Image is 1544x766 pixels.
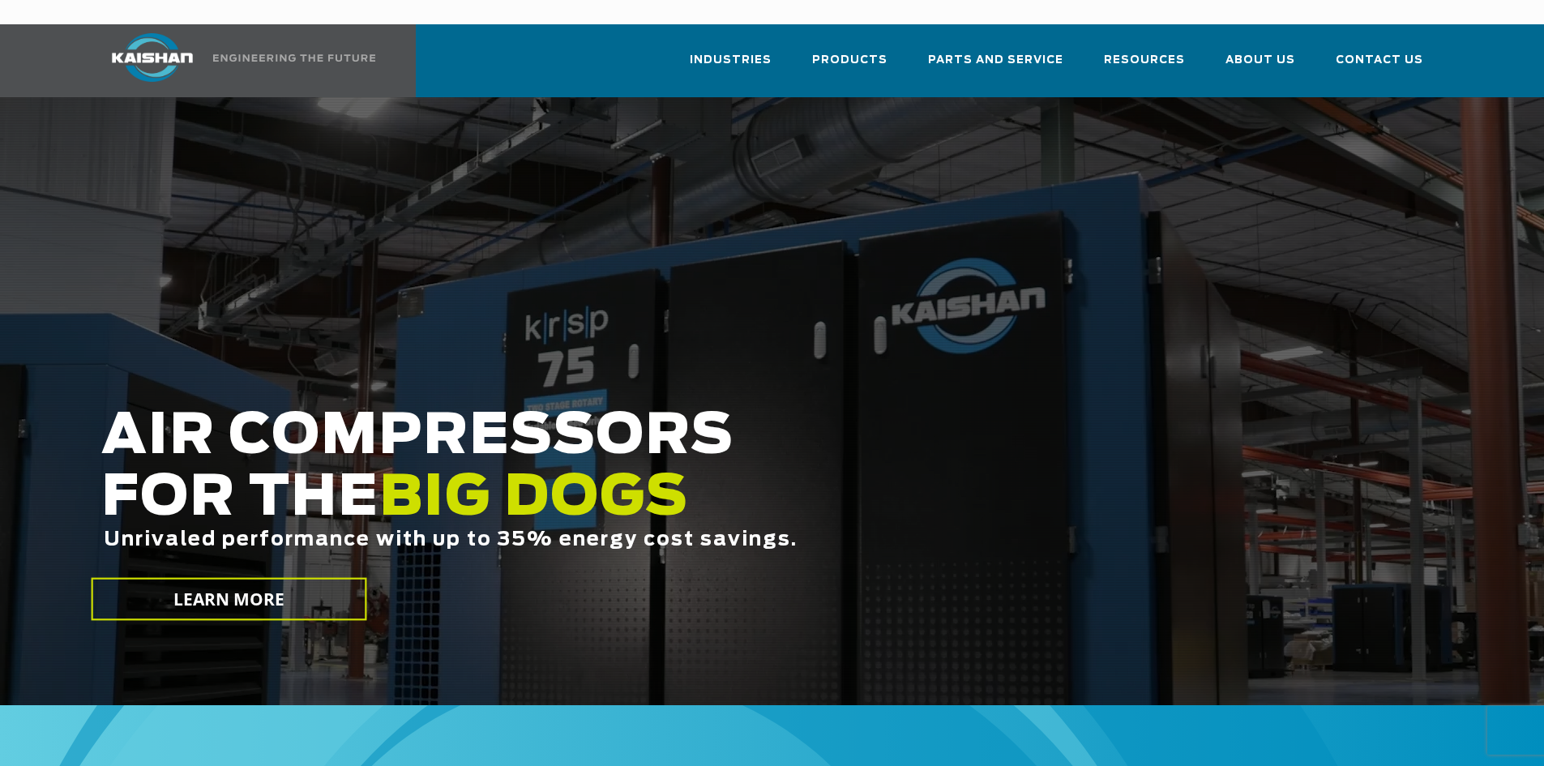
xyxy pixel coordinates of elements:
[928,39,1063,94] a: Parts and Service
[101,406,1217,601] h2: AIR COMPRESSORS FOR THE
[928,51,1063,70] span: Parts and Service
[1104,39,1185,94] a: Resources
[690,51,772,70] span: Industries
[1104,51,1185,70] span: Resources
[91,578,366,621] a: LEARN MORE
[1225,39,1295,94] a: About Us
[1336,51,1423,70] span: Contact Us
[1336,39,1423,94] a: Contact Us
[690,39,772,94] a: Industries
[379,471,689,526] span: BIG DOGS
[812,39,887,94] a: Products
[104,530,798,550] span: Unrivaled performance with up to 35% energy cost savings.
[1225,51,1295,70] span: About Us
[92,33,213,82] img: kaishan logo
[812,51,887,70] span: Products
[213,54,375,62] img: Engineering the future
[173,588,284,611] span: LEARN MORE
[92,24,379,97] a: Kaishan USA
